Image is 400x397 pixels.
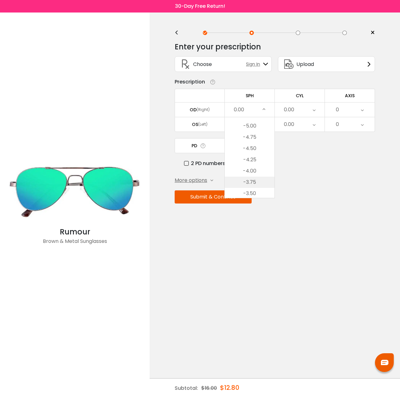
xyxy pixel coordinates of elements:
div: Rumour [3,226,146,238]
div: 0.00 [284,118,294,131]
span: Upload [296,60,314,68]
span: More options [175,177,207,184]
li: -5.00 [225,120,274,132]
td: SPH [225,89,275,102]
td: PD [175,138,225,153]
li: -3.50 [225,188,274,199]
label: 2 PD numbers [184,159,225,167]
div: 0.00 [284,103,294,116]
span: Choose [193,60,212,68]
span: Sign In [246,61,263,68]
li: -4.50 [225,143,274,154]
a: × [366,28,375,38]
div: OS [192,122,198,127]
button: Submit & Continue [175,190,252,204]
div: 0.00 [234,103,244,116]
div: 0 [336,103,339,116]
li: -4.75 [225,132,274,143]
li: -4.25 [225,154,274,165]
div: < [175,30,184,35]
li: -4.00 [225,165,274,177]
td: AXIS [325,89,375,102]
span: × [370,28,375,38]
img: Brown Rumour - Metal Sunglasses [3,155,146,226]
div: Prescription [175,78,205,86]
div: OD [190,107,197,113]
div: 0 [336,118,339,131]
div: Enter your prescription [175,41,261,53]
img: chat [381,360,388,365]
div: $12.80 [220,379,239,397]
div: Brown & Metal Sunglasses [3,238,146,250]
div: (Right) [197,107,210,113]
div: (Left) [198,122,208,127]
li: -3.75 [225,177,274,188]
td: CYL [275,89,325,102]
